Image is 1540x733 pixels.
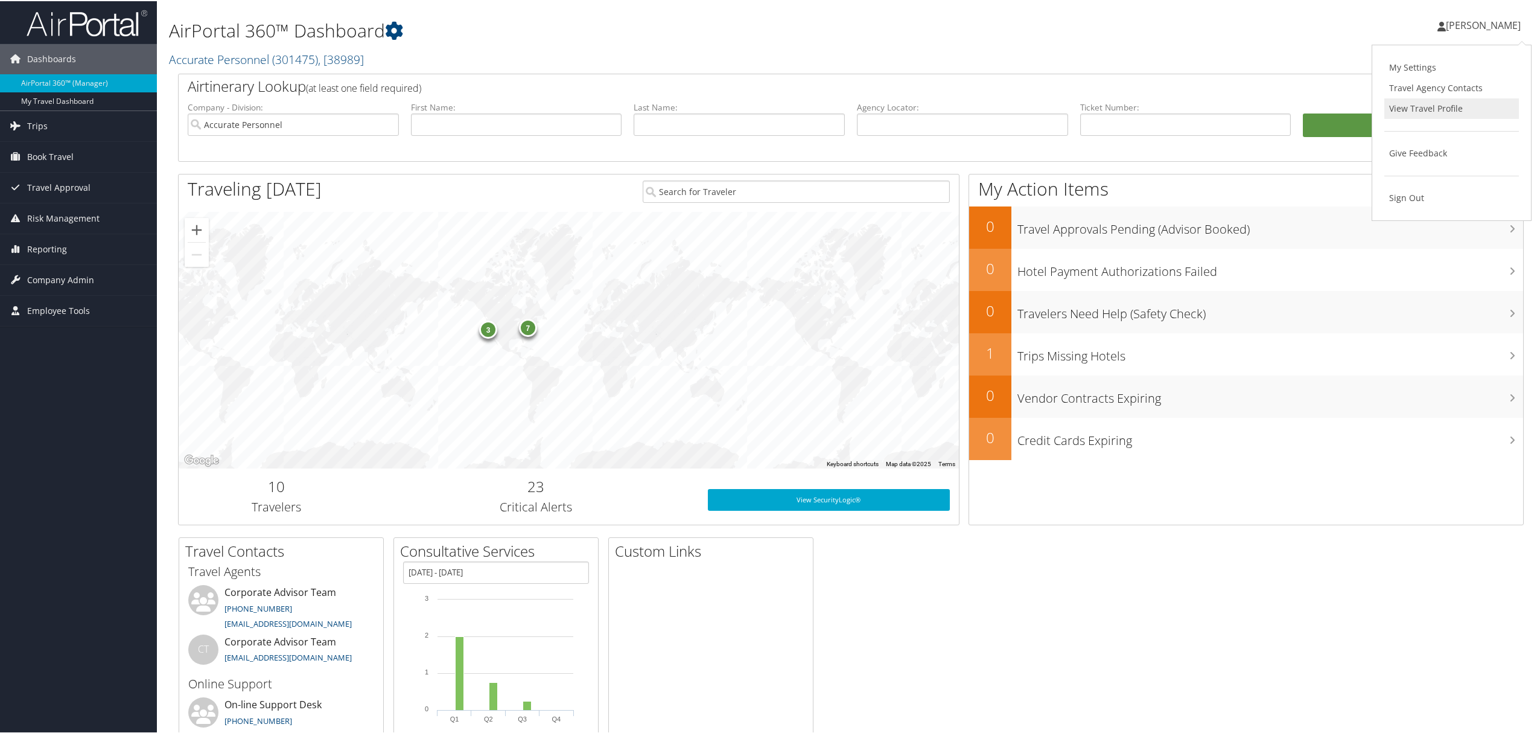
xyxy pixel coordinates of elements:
h3: Online Support [188,674,374,691]
button: Keyboard shortcuts [827,459,879,467]
div: CT [188,633,218,664]
h3: Travel Agents [188,562,374,579]
h2: 0 [969,384,1011,405]
h1: My Action Items [969,175,1523,200]
button: Zoom in [185,217,209,241]
button: Zoom out [185,242,209,266]
a: View SecurityLogic® [708,488,950,510]
a: [EMAIL_ADDRESS][DOMAIN_NAME] [224,617,352,628]
a: 0Credit Cards Expiring [969,417,1523,459]
span: Risk Management [27,202,100,232]
h1: AirPortal 360™ Dashboard [169,17,1078,42]
a: Open this area in Google Maps (opens a new window) [182,452,221,467]
span: Reporting [27,233,67,263]
li: Corporate Advisor Team [182,633,380,673]
h3: Travelers Need Help (Safety Check) [1017,298,1523,321]
label: Ticket Number: [1080,100,1291,112]
h2: 0 [969,257,1011,278]
a: Terms (opens in new tab) [938,459,955,466]
span: , [ 38989 ] [318,50,364,66]
img: Google [182,452,221,467]
a: [PHONE_NUMBER] [224,602,292,613]
span: ( 301475 ) [272,50,318,66]
label: Agency Locator: [857,100,1068,112]
span: Dashboards [27,43,76,73]
tspan: 0 [425,704,428,711]
h2: 0 [969,426,1011,447]
button: Search [1303,112,1514,136]
span: (at least one field required) [306,80,421,94]
text: Q4 [552,714,561,722]
a: 0Hotel Payment Authorizations Failed [969,248,1523,290]
tspan: 2 [425,630,428,638]
a: 0Travelers Need Help (Safety Check) [969,290,1523,332]
a: Sign Out [1384,187,1519,207]
a: Accurate Personnel [169,50,364,66]
a: [EMAIL_ADDRESS][DOMAIN_NAME] [224,651,352,662]
a: 0Vendor Contracts Expiring [969,374,1523,417]
span: Map data ©2025 [886,459,931,466]
h3: Hotel Payment Authorizations Failed [1017,256,1523,279]
input: Search for Traveler [643,179,950,202]
span: [PERSON_NAME] [1446,18,1521,31]
h3: Travel Approvals Pending (Advisor Booked) [1017,214,1523,237]
span: Company Admin [27,264,94,294]
h2: 23 [383,475,690,496]
h2: Airtinerary Lookup [188,75,1402,95]
h3: Travelers [188,498,364,514]
a: My Settings [1384,56,1519,77]
h2: 1 [969,342,1011,362]
a: 1Trips Missing Hotels [969,332,1523,374]
h2: 0 [969,215,1011,235]
text: Q2 [484,714,493,722]
li: Corporate Advisor Team [182,584,380,633]
label: Company - Division: [188,100,399,112]
a: 0Travel Approvals Pending (Advisor Booked) [969,205,1523,248]
img: airportal-logo.png [27,8,147,36]
span: Employee Tools [27,295,90,325]
span: Book Travel [27,141,74,171]
h2: 0 [969,299,1011,320]
a: [PERSON_NAME] [1437,6,1533,42]
h2: Custom Links [615,540,813,560]
text: Q3 [518,714,527,722]
h3: Credit Cards Expiring [1017,425,1523,448]
tspan: 3 [425,594,428,601]
h2: 10 [188,475,364,496]
span: Travel Approval [27,171,91,202]
a: View Travel Profile [1384,97,1519,118]
h2: Travel Contacts [185,540,383,560]
a: [PHONE_NUMBER] [224,714,292,725]
h3: Vendor Contracts Expiring [1017,383,1523,406]
h1: Traveling [DATE] [188,175,322,200]
text: Q1 [450,714,459,722]
label: First Name: [411,100,622,112]
h3: Critical Alerts [383,498,690,514]
h3: Trips Missing Hotels [1017,341,1523,363]
span: Trips [27,110,48,140]
a: Give Feedback [1384,142,1519,162]
div: 3 [479,319,497,338]
label: Last Name: [634,100,845,112]
tspan: 1 [425,667,428,674]
a: Travel Agency Contacts [1384,77,1519,97]
div: 7 [519,317,537,335]
h2: Consultative Services [400,540,598,560]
